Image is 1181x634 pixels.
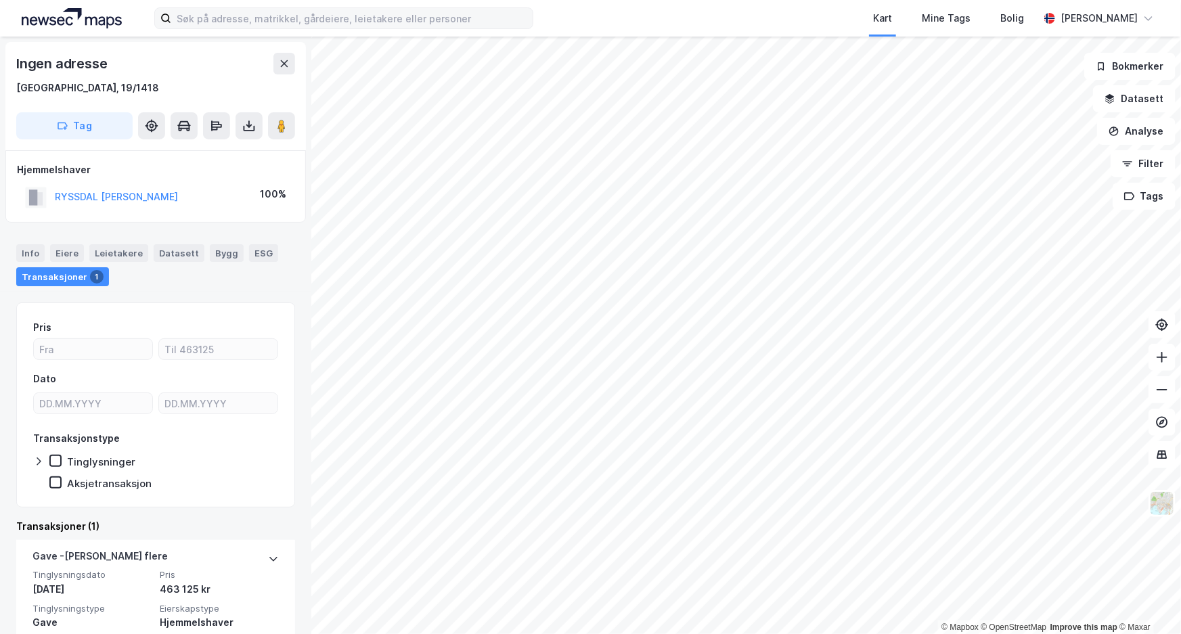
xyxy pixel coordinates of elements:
[260,186,286,202] div: 100%
[34,393,152,413] input: DD.MM.YYYY
[210,244,244,262] div: Bygg
[33,371,56,387] div: Dato
[1113,569,1181,634] iframe: Chat Widget
[154,244,204,262] div: Datasett
[89,244,148,262] div: Leietakere
[90,270,104,284] div: 1
[941,622,979,632] a: Mapbox
[981,622,1047,632] a: OpenStreetMap
[16,80,159,96] div: [GEOGRAPHIC_DATA], 19/1418
[32,614,152,631] div: Gave
[160,603,279,614] span: Eierskapstype
[16,53,110,74] div: Ingen adresse
[1000,10,1024,26] div: Bolig
[16,267,109,286] div: Transaksjoner
[32,581,152,597] div: [DATE]
[1084,53,1176,80] button: Bokmerker
[33,430,120,447] div: Transaksjonstype
[160,569,279,581] span: Pris
[1113,183,1176,210] button: Tags
[67,477,152,490] div: Aksjetransaksjon
[1061,10,1138,26] div: [PERSON_NAME]
[249,244,278,262] div: ESG
[67,455,135,468] div: Tinglysninger
[171,8,533,28] input: Søk på adresse, matrikkel, gårdeiere, leietakere eller personer
[16,112,133,139] button: Tag
[16,244,45,262] div: Info
[1050,622,1117,632] a: Improve this map
[1113,569,1181,634] div: Kontrollprogram for chat
[33,319,51,336] div: Pris
[32,548,168,570] div: Gave - [PERSON_NAME] flere
[1097,118,1176,145] button: Analyse
[1149,491,1175,516] img: Z
[159,339,277,359] input: Til 463125
[160,614,279,631] div: Hjemmelshaver
[1093,85,1176,112] button: Datasett
[159,393,277,413] input: DD.MM.YYYY
[16,518,295,535] div: Transaksjoner (1)
[32,569,152,581] span: Tinglysningsdato
[34,339,152,359] input: Fra
[922,10,971,26] div: Mine Tags
[17,162,294,178] div: Hjemmelshaver
[50,244,84,262] div: Eiere
[873,10,892,26] div: Kart
[32,603,152,614] span: Tinglysningstype
[22,8,122,28] img: logo.a4113a55bc3d86da70a041830d287a7e.svg
[1111,150,1176,177] button: Filter
[160,581,279,597] div: 463 125 kr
